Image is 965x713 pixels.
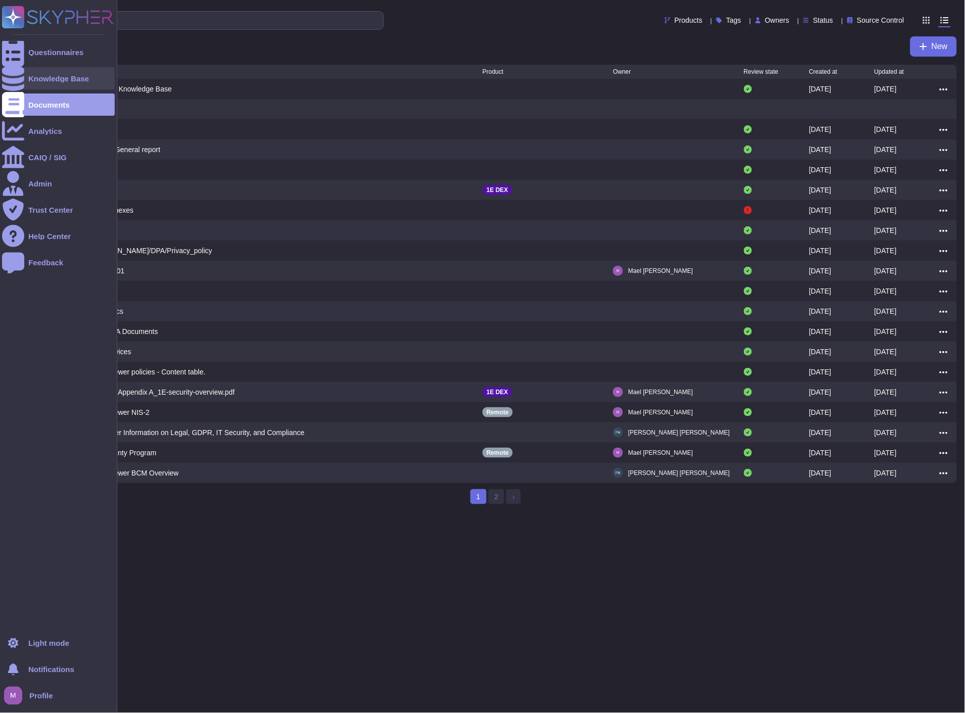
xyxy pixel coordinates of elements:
[874,205,897,215] div: [DATE]
[874,266,897,276] div: [DATE]
[91,246,212,256] div: [PERSON_NAME]/DPA/Privacy_policy
[91,84,171,94] div: External Knowledge Base
[809,326,831,337] div: [DATE]
[809,246,831,256] div: [DATE]
[874,367,897,377] div: [DATE]
[91,407,149,417] div: TeamViewer NIS-2
[809,367,831,377] div: [DATE]
[28,75,89,82] div: Knowledge Base
[91,145,160,155] div: Annual General report
[874,185,897,195] div: [DATE]
[809,347,831,357] div: [DATE]
[675,17,703,24] span: Products
[857,17,904,24] span: Source Control
[512,493,515,501] span: ›
[874,165,897,175] div: [DATE]
[28,232,71,240] div: Help Center
[628,468,730,478] span: [PERSON_NAME] [PERSON_NAME]
[874,468,897,478] div: [DATE]
[874,306,897,316] div: [DATE]
[874,326,897,337] div: [DATE]
[613,266,623,276] img: user
[487,389,508,395] p: 1E DEX
[613,427,623,438] img: user
[932,42,948,51] span: New
[2,251,115,273] a: Feedback
[628,448,693,458] span: Mael [PERSON_NAME]
[874,246,897,256] div: [DATE]
[613,387,623,397] img: user
[2,120,115,142] a: Analytics
[765,17,789,24] span: Owners
[809,205,831,215] div: [DATE]
[91,326,158,337] div: Non NDA Documents
[28,640,69,647] div: Light mode
[91,387,235,397] div: 1E.DEX.Appendix A_1E-security-overview.pdf
[874,427,897,438] div: [DATE]
[874,124,897,134] div: [DATE]
[28,127,62,135] div: Analytics
[613,407,623,417] img: user
[809,306,831,316] div: [DATE]
[809,84,831,94] div: [DATE]
[2,67,115,89] a: Knowledge Base
[874,387,897,397] div: [DATE]
[809,468,831,478] div: [DATE]
[874,225,897,235] div: [DATE]
[628,266,693,276] span: Mael [PERSON_NAME]
[874,407,897,417] div: [DATE]
[91,427,304,438] div: Customer Information on Legal, GDPR, IT Security, and Compliance
[482,69,503,75] span: Product
[809,145,831,155] div: [DATE]
[4,687,22,705] img: user
[91,448,156,458] div: Bug Bounty Program
[874,145,897,155] div: [DATE]
[628,387,693,397] span: Mael [PERSON_NAME]
[28,259,63,266] div: Feedback
[809,165,831,175] div: [DATE]
[40,12,383,29] input: Search by keywords
[809,185,831,195] div: [DATE]
[28,206,73,214] div: Trust Center
[874,448,897,458] div: [DATE]
[809,286,831,296] div: [DATE]
[809,407,831,417] div: [DATE]
[28,180,52,187] div: Admin
[813,17,834,24] span: Status
[487,187,508,193] p: 1E DEX
[809,448,831,458] div: [DATE]
[628,427,730,438] span: [PERSON_NAME] [PERSON_NAME]
[29,692,53,700] span: Profile
[487,450,509,456] p: Remote
[91,367,205,377] div: TeamViewer policies - Content table.
[2,41,115,63] a: Questionnaires
[628,407,693,417] span: Mael [PERSON_NAME]
[2,225,115,247] a: Help Center
[809,387,831,397] div: [DATE]
[487,409,509,415] p: Remote
[809,427,831,438] div: [DATE]
[28,49,83,56] div: Questionnaires
[28,101,70,109] div: Documents
[2,199,115,221] a: Trust Center
[910,36,957,57] button: New
[874,84,897,94] div: [DATE]
[613,468,623,478] img: user
[874,286,897,296] div: [DATE]
[28,154,67,161] div: CAIQ / SIG
[809,225,831,235] div: [DATE]
[2,685,29,707] button: user
[28,666,74,674] span: Notifications
[809,266,831,276] div: [DATE]
[809,69,838,75] span: Created at
[91,468,179,478] div: TeamViewer BCM Overview
[2,146,115,168] a: CAIQ / SIG
[2,172,115,195] a: Admin
[874,347,897,357] div: [DATE]
[744,69,779,75] span: Review state
[809,124,831,134] div: [DATE]
[726,17,741,24] span: Tags
[613,448,623,458] img: user
[470,489,487,504] span: 1
[489,489,505,504] a: 2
